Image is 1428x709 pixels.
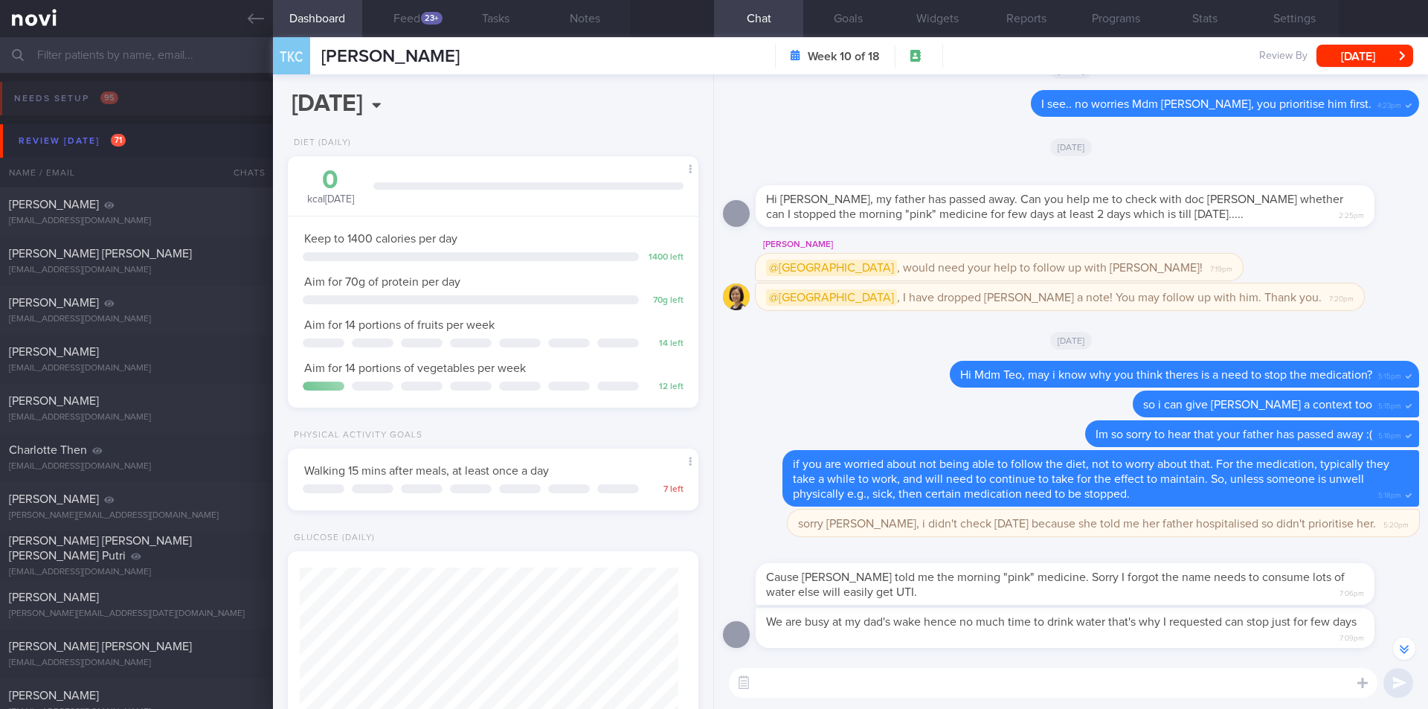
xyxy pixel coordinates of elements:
[646,339,684,350] div: 14 left
[1383,516,1409,530] span: 5:20pm
[9,363,264,374] div: [EMAIL_ADDRESS][DOMAIN_NAME]
[321,48,460,65] span: [PERSON_NAME]
[9,535,192,562] span: [PERSON_NAME] [PERSON_NAME] [PERSON_NAME] Putri
[646,382,684,393] div: 12 left
[9,395,99,407] span: [PERSON_NAME]
[9,591,99,603] span: [PERSON_NAME]
[111,134,126,147] span: 71
[9,609,264,620] div: [PERSON_NAME][EMAIL_ADDRESS][DATE][DOMAIN_NAME]
[1339,629,1364,644] span: 7:09pm
[15,131,129,151] div: Review [DATE]
[9,658,264,669] div: [EMAIL_ADDRESS][DOMAIN_NAME]
[9,297,99,309] span: [PERSON_NAME]
[1339,585,1364,599] span: 7:06pm
[1378,427,1401,441] span: 5:16pm
[288,138,351,149] div: Diet (Daily)
[766,260,1203,276] span: , would need your help to follow up with [PERSON_NAME]!
[1096,429,1372,440] span: Im so sorry to hear that your father has passed away :(
[213,158,273,187] div: Chats
[793,458,1389,500] span: if you are worried about not being able to follow the diet, not to worry about that. For the medi...
[304,465,549,477] span: Walking 15 mins after meals, at least once a day
[9,265,264,276] div: [EMAIL_ADDRESS][DOMAIN_NAME]
[1339,207,1364,221] span: 2:25pm
[646,295,684,307] div: 70 g left
[766,616,1357,628] span: We are busy at my dad's wake hence no much time to drink water that's why I requested can stop ju...
[10,89,122,109] div: Needs setup
[9,444,87,456] span: Charlotte Then
[1050,332,1093,350] span: [DATE]
[1050,138,1093,156] span: [DATE]
[9,346,99,358] span: [PERSON_NAME]
[421,12,443,25] div: 23+
[766,289,897,306] span: @[GEOGRAPHIC_DATA]
[646,252,684,263] div: 1400 left
[9,510,264,522] div: [PERSON_NAME][EMAIL_ADDRESS][DOMAIN_NAME]
[766,571,1345,598] span: Cause [PERSON_NAME] told me the morning "pink" medicine. Sorry I forgot the name needs to consume...
[1377,97,1401,111] span: 4:23pm
[9,567,264,578] div: [EMAIL_ADDRESS][DOMAIN_NAME]
[960,369,1372,381] span: Hi Mdm Teo, may i know why you think theres is a need to stop the medication?
[9,690,99,702] span: [PERSON_NAME]
[798,518,1376,530] span: sorry [PERSON_NAME], i didn't check [DATE] because she told me her father hospitalised so didn't ...
[1143,399,1372,411] span: so i can give [PERSON_NAME] a context too
[1259,50,1308,63] span: Review By
[766,260,897,276] span: @[GEOGRAPHIC_DATA]
[304,319,495,331] span: Aim for 14 portions of fruits per week
[9,493,99,505] span: [PERSON_NAME]
[766,193,1343,220] span: Hi [PERSON_NAME], my father has passed away. Can you help me to check with doc [PERSON_NAME] whet...
[1378,368,1401,382] span: 5:15pm
[646,484,684,495] div: 7 left
[9,216,264,227] div: [EMAIL_ADDRESS][DOMAIN_NAME]
[1210,260,1232,275] span: 7:19pm
[9,199,99,211] span: [PERSON_NAME]
[9,412,264,423] div: [EMAIL_ADDRESS][DOMAIN_NAME]
[288,430,422,441] div: Physical Activity Goals
[9,314,264,325] div: [EMAIL_ADDRESS][DOMAIN_NAME]
[756,236,1287,254] div: [PERSON_NAME]
[1316,45,1413,67] button: [DATE]
[100,92,118,104] span: 95
[1329,290,1354,304] span: 7:20pm
[766,289,1322,306] span: , I have dropped [PERSON_NAME] a note! You may follow up with him. Thank you.
[1378,397,1401,411] span: 5:15pm
[304,233,457,245] span: Keep to 1400 calories per day
[303,167,358,207] div: kcal [DATE]
[1041,98,1371,110] span: I see.. no worries Mdm [PERSON_NAME], you prioritise him first.
[9,461,264,472] div: [EMAIL_ADDRESS][DOMAIN_NAME]
[1378,487,1401,501] span: 5:18pm
[269,28,314,86] div: TKC
[288,533,375,544] div: Glucose (Daily)
[9,641,192,652] span: [PERSON_NAME] [PERSON_NAME]
[9,248,192,260] span: [PERSON_NAME] [PERSON_NAME]
[304,276,460,288] span: Aim for 70g of protein per day
[303,167,358,193] div: 0
[808,49,880,64] strong: Week 10 of 18
[304,362,526,374] span: Aim for 14 portions of vegetables per week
